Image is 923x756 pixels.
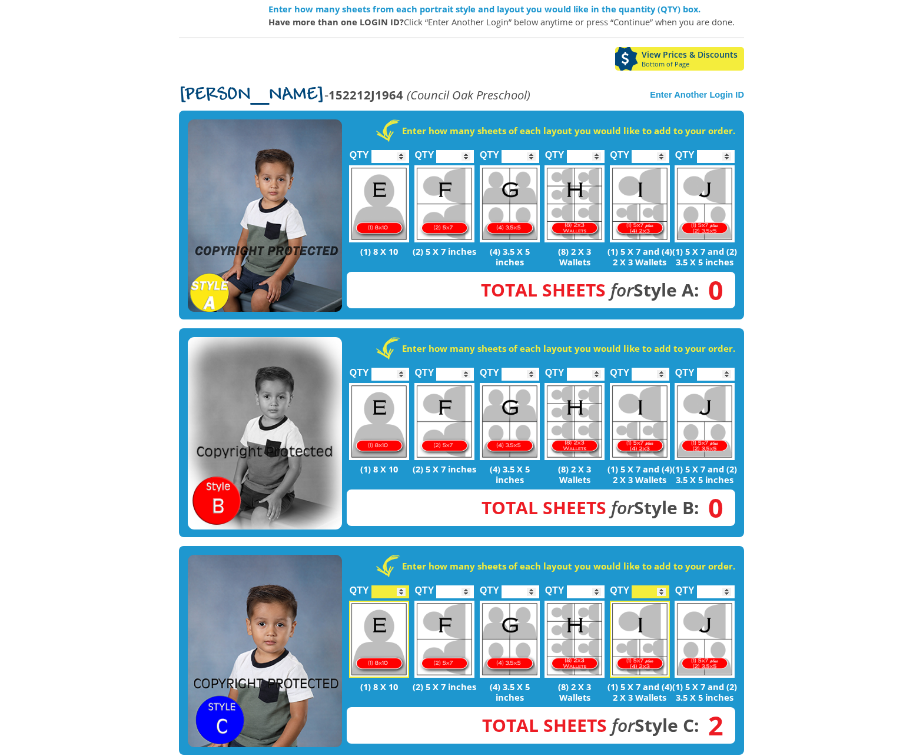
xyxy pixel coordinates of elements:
span: Total Sheets [482,713,607,737]
strong: Style A: [481,278,699,302]
img: G [480,601,540,678]
span: Total Sheets [481,278,606,302]
label: QTY [414,355,434,384]
label: QTY [545,355,565,384]
label: QTY [350,572,369,601]
span: [PERSON_NAME] [179,86,324,105]
span: Bottom of Page [642,61,744,68]
label: QTY [545,572,565,601]
strong: Enter how many sheets of each layout you would like to add to your order. [402,342,735,354]
span: 0 [699,284,723,297]
p: - [179,88,530,102]
span: Total Sheets [482,495,606,519]
label: QTY [480,137,499,166]
strong: Have more than one LOGIN ID? [268,16,404,28]
strong: Enter how many sheets from each portrait style and layout you would like in the quantity (QTY) box. [268,3,700,15]
strong: Style B: [482,495,699,519]
img: H [544,165,605,242]
span: 0 [699,501,723,514]
p: (2) 5 X 7 inches [412,246,477,257]
img: STYLE B [188,337,342,530]
img: E [349,601,409,678]
label: QTY [610,137,629,166]
label: QTY [675,137,695,166]
p: (2) 5 X 7 inches [412,464,477,474]
strong: Enter how many sheets of each layout you would like to add to your order. [402,560,735,572]
label: QTY [610,355,629,384]
p: (8) 2 X 3 Wallets [542,246,607,267]
em: for [610,278,633,302]
label: QTY [675,355,695,384]
p: (1) 8 X 10 [347,464,412,474]
p: (2) 5 X 7 inches [412,681,477,692]
em: (Council Oak Preschool) [407,86,530,103]
p: (4) 3.5 X 5 inches [477,246,542,267]
label: QTY [480,572,499,601]
label: QTY [350,137,369,166]
p: (4) 3.5 X 5 inches [477,681,542,702]
img: STYLE C [188,555,342,748]
p: (1) 5 X 7 and (2) 3.5 X 5 inches [672,246,738,267]
label: QTY [414,137,434,166]
p: (8) 2 X 3 Wallets [542,681,607,702]
p: (4) 3.5 X 5 inches [477,464,542,485]
strong: Enter how many sheets of each layout you would like to add to your order. [402,125,735,136]
img: J [675,383,735,460]
p: (1) 8 X 10 [347,681,412,692]
img: G [480,383,540,460]
p: Click “Enter Another Login” below anytime or press “Continue” when you are done. [268,15,744,28]
img: F [414,601,474,678]
strong: Style C: [482,713,699,737]
img: F [414,383,474,460]
img: I [610,601,670,678]
p: (1) 5 X 7 and (4) 2 X 3 Wallets [607,681,672,702]
img: E [349,165,409,242]
p: (1) 5 X 7 and (4) 2 X 3 Wallets [607,464,672,485]
img: H [544,383,605,460]
p: (1) 5 X 7 and (2) 3.5 X 5 inches [672,464,738,485]
a: Enter Another Login ID [650,90,744,99]
a: View Prices & DiscountsBottom of Page [615,47,744,71]
em: for [611,495,634,519]
p: (1) 8 X 10 [347,246,412,257]
label: QTY [480,355,499,384]
label: QTY [610,572,629,601]
p: (1) 5 X 7 and (4) 2 X 3 Wallets [607,246,672,267]
p: (8) 2 X 3 Wallets [542,464,607,485]
img: STYLE A [188,119,342,312]
label: QTY [545,137,565,166]
img: E [349,383,409,460]
p: (1) 5 X 7 and (2) 3.5 X 5 inches [672,681,738,702]
span: 2 [699,719,723,732]
img: J [675,601,735,678]
em: for [612,713,635,737]
img: G [480,165,540,242]
label: QTY [350,355,369,384]
label: QTY [414,572,434,601]
img: I [610,383,670,460]
img: F [414,165,474,242]
img: J [675,165,735,242]
strong: 152212J1964 [328,86,403,103]
label: QTY [675,572,695,601]
img: I [610,165,670,242]
img: H [544,601,605,678]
